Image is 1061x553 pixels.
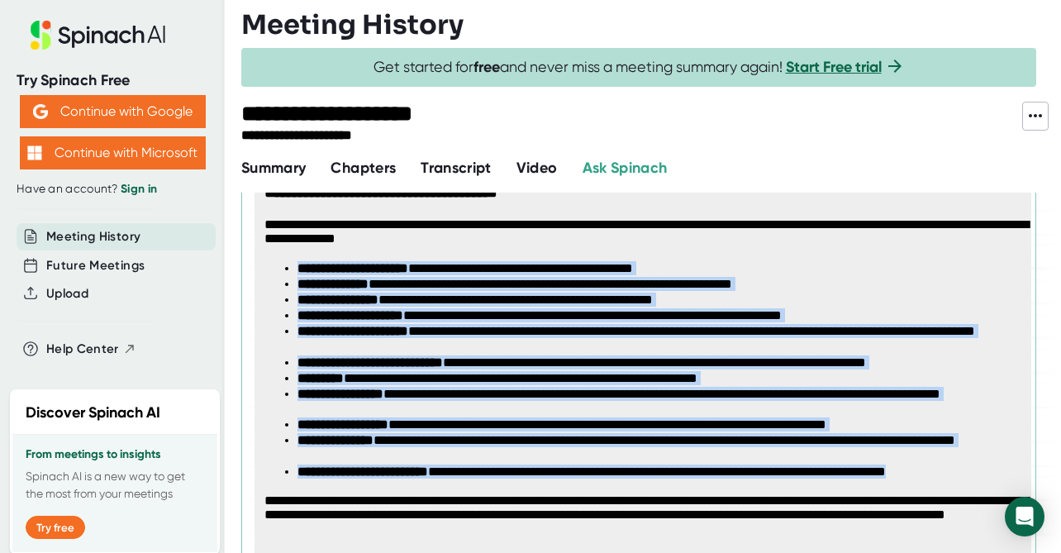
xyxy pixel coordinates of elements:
[786,58,882,76] a: Start Free trial
[583,159,668,177] span: Ask Spinach
[1005,497,1044,536] div: Open Intercom Messenger
[473,58,500,76] b: free
[331,159,396,177] span: Chapters
[583,157,668,179] button: Ask Spinach
[26,448,204,461] h3: From meetings to insights
[421,159,492,177] span: Transcript
[20,136,206,169] button: Continue with Microsoft
[46,284,88,303] button: Upload
[26,516,85,539] button: Try free
[33,104,48,119] img: Aehbyd4JwY73AAAAAElFTkSuQmCC
[241,157,306,179] button: Summary
[26,402,160,424] h2: Discover Spinach AI
[26,468,204,503] p: Spinach AI is a new way to get the most from your meetings
[46,256,145,275] button: Future Meetings
[421,157,492,179] button: Transcript
[331,157,396,179] button: Chapters
[46,340,119,359] span: Help Center
[46,227,140,246] button: Meeting History
[241,159,306,177] span: Summary
[373,58,905,77] span: Get started for and never miss a meeting summary again!
[17,71,208,90] div: Try Spinach Free
[516,157,558,179] button: Video
[46,340,136,359] button: Help Center
[516,159,558,177] span: Video
[20,95,206,128] button: Continue with Google
[121,182,157,196] a: Sign in
[241,9,464,41] h3: Meeting History
[17,182,208,197] div: Have an account?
